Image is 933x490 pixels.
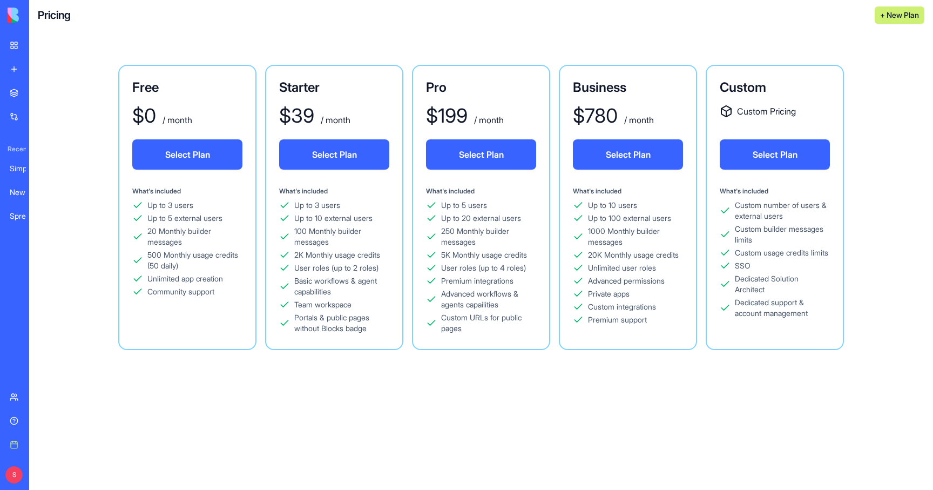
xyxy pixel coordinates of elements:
div: Private apps [588,288,630,299]
div: 20 Monthly builder messages [147,226,242,247]
div: Up to 100 external users [588,213,671,224]
div: Up to 3 users [294,200,340,211]
div: Dedicated Solution Architect [735,273,830,295]
button: Select Plan [573,139,683,170]
a: CustomCustom PricingSelect PlanWhat's includedCustom number of users & external usersCustom build... [706,65,844,350]
div: What's included [132,187,242,196]
button: Select Plan [426,139,536,170]
a: New App [3,182,46,203]
span: S [5,466,23,484]
div: Premium support [588,314,647,325]
div: Custom URLs for public pages [441,312,536,334]
a: Starter$39 / monthSelect PlanWhat's includedUp to 3 usersUp to 10 external users100 Monthly build... [265,65,403,350]
button: Select Plan [720,139,830,170]
div: Unlimited app creation [147,273,223,284]
div: SSO [735,260,751,271]
div: Up to 3 users [147,200,193,211]
div: Custom integrations [588,301,656,312]
div: 1000 Monthly builder messages [588,226,683,247]
div: / month [622,113,654,126]
div: Up to 20 external users [441,213,521,224]
div: 250 Monthly builder messages [441,226,536,247]
div: $ 0 [132,105,156,126]
div: / month [472,113,504,126]
a: Free$0 / monthSelect PlanWhat's includedUp to 3 usersUp to 5 external users20 Monthly builder mes... [118,65,256,350]
a: Business$780 / monthSelect PlanWhat's includedUp to 10 usersUp to 100 external users1000 Monthly ... [559,65,697,350]
div: 5K Monthly usage credits [441,250,527,260]
a: Pricing [38,8,71,23]
div: $ 39 [279,105,314,126]
div: 20K Monthly usage credits [588,250,679,260]
a: Spreadsheet Manager [3,205,46,227]
div: Up to 5 external users [147,213,222,224]
div: What's included [720,187,830,196]
div: What's included [573,187,683,196]
button: + New Plan [875,6,924,24]
div: Premium integrations [441,276,513,286]
div: Portals & public pages without Blocks badge [294,312,389,334]
span: Recent [3,145,26,153]
div: What's included [426,187,536,196]
div: Up to 10 external users [294,213,373,224]
div: Team workspace [294,299,351,310]
div: Simple Todo List [10,163,40,174]
a: + New Plan [875,9,924,20]
div: Up to 5 users [441,200,487,211]
div: Spreadsheet Manager [10,211,40,221]
div: Community support [147,286,214,297]
a: Pro$199 / monthSelect PlanWhat's includedUp to 5 usersUp to 20 external users250 Monthly builder ... [412,65,550,350]
div: $ 199 [426,105,468,126]
div: Pro [426,79,536,96]
div: 2K Monthly usage credits [294,250,380,260]
div: Dedicated support & account management [735,297,830,319]
div: Basic workflows & agent capabilities [294,276,389,297]
button: Select Plan [279,139,389,170]
span: Custom Pricing [737,105,796,118]
img: logo [8,8,75,23]
div: / month [160,113,192,126]
div: Custom usage credits limits [735,247,828,258]
div: User roles (up to 4 roles) [441,263,526,273]
div: $ 780 [573,105,618,126]
div: User roles (up to 2 roles) [294,263,378,273]
button: Select Plan [132,139,242,170]
div: 100 Monthly builder messages [294,226,389,247]
div: 500 Monthly usage credits (50 daily) [147,250,242,271]
div: Unlimited user roles [588,263,656,273]
div: Business [573,79,683,96]
div: Custom [720,79,830,96]
div: Advanced workflows & agents capailities [441,288,536,310]
div: New App [10,187,40,198]
a: Simple Todo List [3,158,46,179]
div: Custom builder messages limits [735,224,830,245]
div: Up to 10 users [588,200,637,211]
div: Free [132,79,242,96]
div: Starter [279,79,389,96]
div: / month [319,113,350,126]
div: What's included [279,187,389,196]
div: Custom number of users & external users [735,200,830,221]
div: Advanced permissions [588,276,665,286]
